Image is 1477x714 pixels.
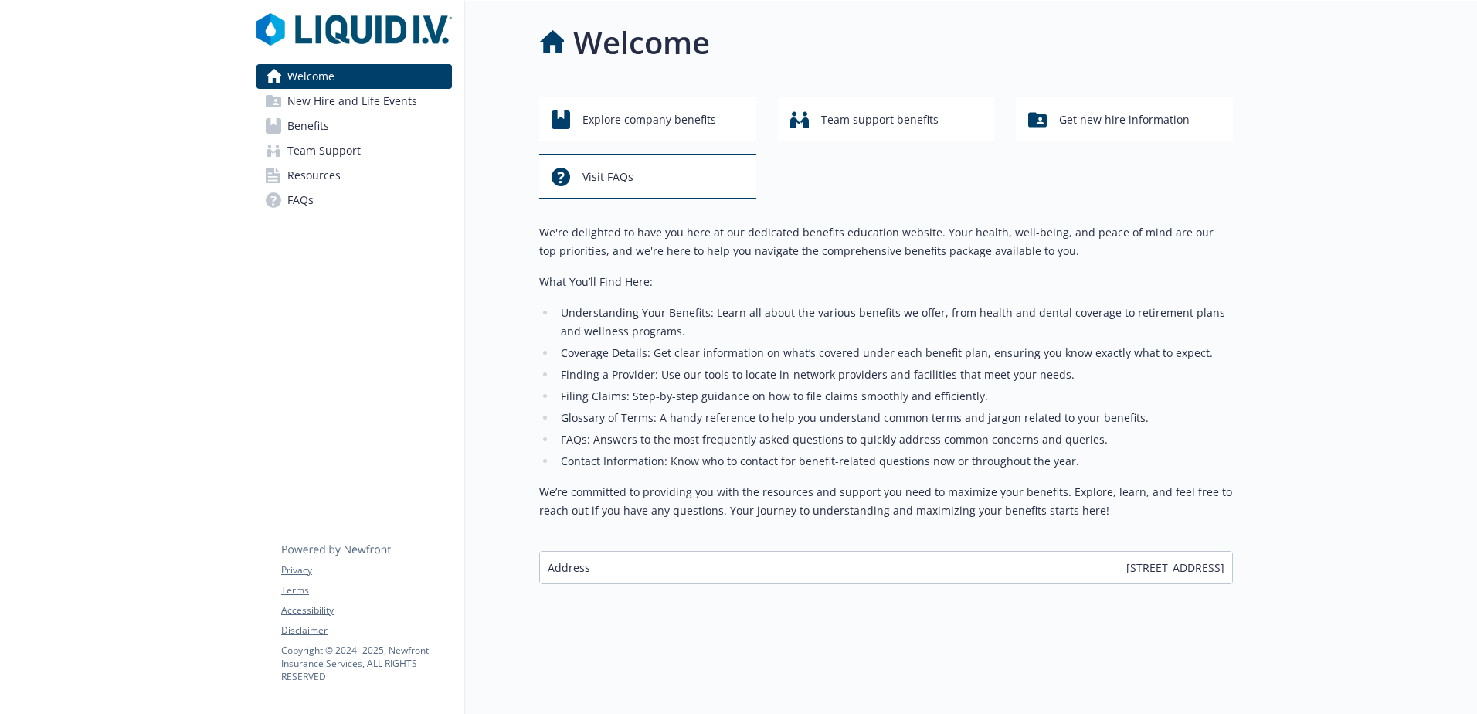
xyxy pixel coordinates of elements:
[256,89,452,114] a: New Hire and Life Events
[256,114,452,138] a: Benefits
[287,163,341,188] span: Resources
[582,162,633,192] span: Visit FAQs
[256,188,452,212] a: FAQs
[539,483,1233,520] p: We’re committed to providing you with the resources and support you need to maximize your benefit...
[1059,105,1190,134] span: Get new hire information
[256,138,452,163] a: Team Support
[1016,97,1233,141] button: Get new hire information
[281,624,451,637] a: Disclaimer
[556,409,1233,427] li: Glossary of Terms: A handy reference to help you understand common terms and jargon related to yo...
[287,114,329,138] span: Benefits
[582,105,716,134] span: Explore company benefits
[256,64,452,89] a: Welcome
[281,563,451,577] a: Privacy
[539,273,1233,291] p: What You’ll Find Here:
[539,154,756,199] button: Visit FAQs
[548,559,590,576] span: Address
[287,188,314,212] span: FAQs
[573,19,710,66] h1: Welcome
[281,583,451,597] a: Terms
[556,365,1233,384] li: Finding a Provider: Use our tools to locate in-network providers and facilities that meet your ne...
[778,97,995,141] button: Team support benefits
[1126,559,1224,576] span: [STREET_ADDRESS]
[556,452,1233,471] li: Contact Information: Know who to contact for benefit-related questions now or throughout the year.
[281,603,451,617] a: Accessibility
[556,304,1233,341] li: Understanding Your Benefits: Learn all about the various benefits we offer, from health and denta...
[556,387,1233,406] li: Filing Claims: Step-by-step guidance on how to file claims smoothly and efficiently.
[256,163,452,188] a: Resources
[821,105,939,134] span: Team support benefits
[539,97,756,141] button: Explore company benefits
[287,64,334,89] span: Welcome
[287,138,361,163] span: Team Support
[287,89,417,114] span: New Hire and Life Events
[539,223,1233,260] p: We're delighted to have you here at our dedicated benefits education website. Your health, well-b...
[281,644,451,683] p: Copyright © 2024 - 2025 , Newfront Insurance Services, ALL RIGHTS RESERVED
[556,430,1233,449] li: FAQs: Answers to the most frequently asked questions to quickly address common concerns and queries.
[556,344,1233,362] li: Coverage Details: Get clear information on what’s covered under each benefit plan, ensuring you k...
